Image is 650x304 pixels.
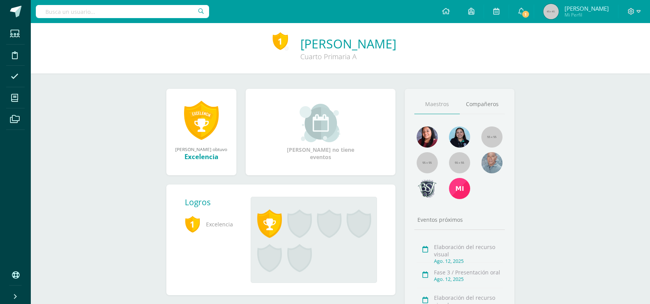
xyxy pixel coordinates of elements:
[300,35,396,52] a: [PERSON_NAME]
[417,152,438,173] img: 55x55
[417,178,438,199] img: aec1a58076126aed1c7d7397611df606.png
[185,214,239,235] span: Excelencia
[565,5,609,12] span: [PERSON_NAME]
[174,152,229,161] div: Excelencia
[185,215,200,233] span: 1
[449,126,470,148] img: 96d3bbf38611e79000ef6bd284650e90.png
[434,243,503,258] div: Elaboración del recurso visual
[414,216,505,223] div: Eventos próximos
[449,152,470,173] img: 55x55
[273,32,288,50] div: 1
[434,258,503,264] div: Ago. 12, 2025
[282,104,359,161] div: [PERSON_NAME] no tiene eventos
[414,95,460,114] a: Maestros
[481,152,503,173] img: 55ac31a88a72e045f87d4a648e08ca4b.png
[36,5,209,18] input: Busca un usuario...
[565,12,609,18] span: Mi Perfil
[300,52,396,61] div: Cuarto Primaria A
[300,104,342,142] img: event_small.png
[449,178,470,199] img: 46cbd6eabce5eb6ac6385f4e87f52981.png
[481,126,503,148] img: 55x55
[434,269,503,276] div: Fase 3 / Presentación oral
[543,4,559,19] img: 45x45
[521,10,530,18] span: 1
[434,276,503,282] div: Ago. 12, 2025
[174,146,229,152] div: [PERSON_NAME] obtuvo
[417,126,438,148] img: 793c0cca7fcd018feab202218d1df9f6.png
[460,95,505,114] a: Compañeros
[185,197,245,208] div: Logros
